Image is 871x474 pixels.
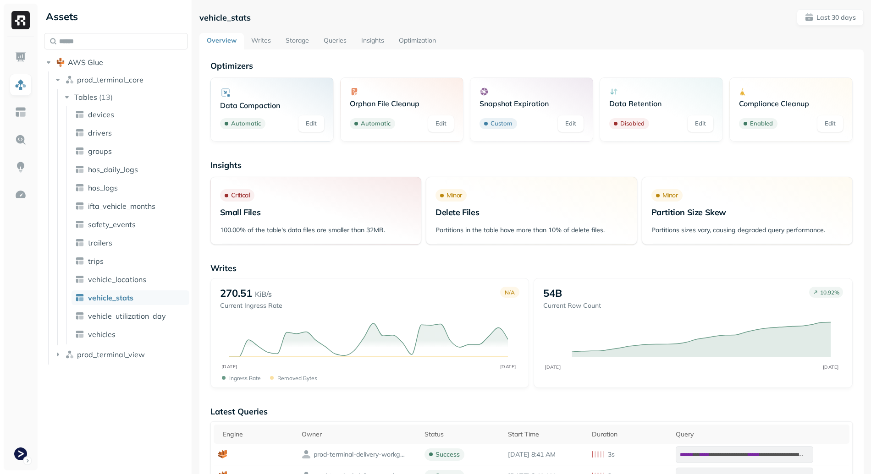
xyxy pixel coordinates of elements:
[15,79,27,91] img: Assets
[210,160,853,170] p: Insights
[221,364,237,370] tspan: [DATE]
[72,217,189,232] a: safety_events
[278,33,316,49] a: Storage
[88,238,112,247] span: trailers
[361,119,391,128] p: Automatic
[350,99,454,108] p: Orphan File Cleanup
[491,119,513,128] p: Custom
[75,202,84,211] img: table
[210,263,853,273] p: Writes
[56,58,65,67] img: root
[816,13,856,22] p: Last 30 days
[75,220,84,229] img: table
[53,72,188,87] button: prod_terminal_core
[88,275,146,284] span: vehicle_locations
[199,12,251,23] p: vehicle_stats
[223,430,293,439] div: Engine
[210,60,853,71] p: Optimizers
[620,119,645,128] p: Disabled
[77,75,143,84] span: prod_terminal_core
[820,289,839,296] p: 10.92 %
[75,311,84,321] img: table
[88,220,136,229] span: safety_events
[244,33,278,49] a: Writes
[428,115,454,132] a: Edit
[75,165,84,174] img: table
[15,134,27,146] img: Query Explorer
[88,165,138,174] span: hos_daily_logs
[545,364,561,370] tspan: [DATE]
[231,119,261,128] p: Automatic
[210,406,853,417] p: Latest Queries
[651,207,843,218] p: Partition Size Skew
[15,106,27,118] img: Asset Explorer
[11,11,30,29] img: Ryft
[651,226,843,234] p: Partitions sizes vary, causing degraded query performance.
[508,450,583,459] p: Sep 17, 2025 8:41 AM
[75,183,84,192] img: table
[88,293,133,302] span: vehicle_stats
[220,287,252,300] p: 270.51
[255,289,272,300] p: KiB/s
[15,189,27,201] img: Optimization
[72,235,189,250] a: trailers
[88,202,155,211] span: ifta_vehicle_months
[505,289,515,296] p: N/A
[229,375,261,381] p: Ingress Rate
[88,330,116,339] span: vehicles
[435,226,627,234] p: Partitions in the table have more than 10% of delete files.
[220,226,412,234] p: 100.00% of the table's data files are smaller than 32MB.
[739,99,843,108] p: Compliance Cleanup
[316,33,354,49] a: Queries
[72,125,189,140] a: drivers
[608,450,615,459] p: 3s
[543,287,562,300] p: 54B
[75,128,84,137] img: table
[508,430,583,439] div: Start Time
[99,93,113,102] p: ( 13 )
[447,191,462,200] p: Minor
[77,350,145,359] span: prod_terminal_view
[592,430,667,439] div: Duration
[231,191,250,200] p: Critical
[298,115,324,132] a: Edit
[676,430,845,439] div: Query
[75,330,84,339] img: table
[72,180,189,195] a: hos_logs
[68,58,103,67] span: AWS Glue
[74,93,97,102] span: Tables
[44,9,188,24] div: Assets
[435,450,460,459] p: success
[302,430,415,439] div: Owner
[88,128,112,137] span: drivers
[220,207,412,218] p: Small Files
[480,99,584,108] p: Snapshot Expiration
[435,207,627,218] p: Delete Files
[15,161,27,173] img: Insights
[75,275,84,284] img: table
[44,55,188,70] button: AWS Glue
[72,327,189,342] a: vehicles
[88,147,112,156] span: groups
[65,75,74,84] img: namespace
[500,364,516,370] tspan: [DATE]
[314,450,405,459] p: prod-terminal-delivery-workgroup
[688,115,713,132] a: Edit
[609,99,713,108] p: Data Retention
[277,375,317,381] p: Removed bytes
[62,90,189,104] button: Tables(13)
[220,101,324,110] p: Data Compaction
[65,350,74,359] img: namespace
[823,364,839,370] tspan: [DATE]
[75,110,84,119] img: table
[558,115,584,132] a: Edit
[72,162,189,177] a: hos_daily_logs
[88,110,114,119] span: devices
[220,301,282,310] p: Current Ingress Rate
[75,293,84,302] img: table
[72,254,189,268] a: trips
[199,33,244,49] a: Overview
[662,191,678,200] p: Minor
[354,33,391,49] a: Insights
[88,256,104,266] span: trips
